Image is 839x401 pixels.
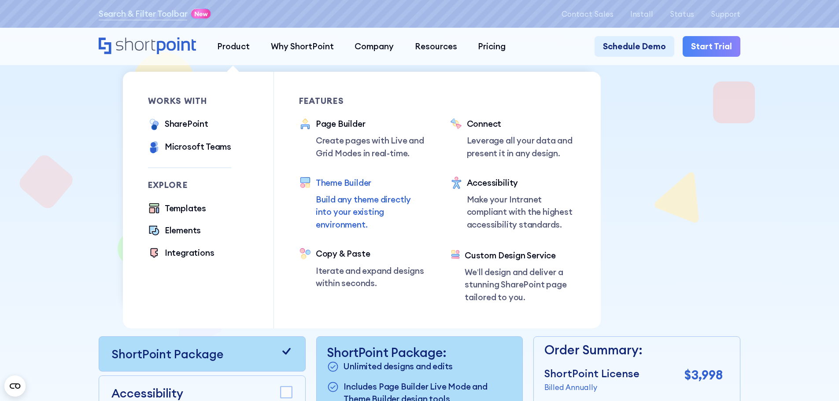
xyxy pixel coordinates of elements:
div: SharePoint [165,118,208,130]
p: Create pages with Live and Grid Modes in real-time. [316,134,425,159]
div: Copy & Paste [316,247,425,260]
div: Features [299,97,425,105]
a: Install [630,10,653,18]
div: Pricing [478,40,506,53]
p: Leverage all your data and present it in any design. [467,134,576,159]
a: Contact Sales [562,10,614,18]
a: Integrations [148,246,214,261]
a: Elements [148,224,201,238]
a: AccessibilityMake your Intranet compliant with the highest accessibility standards. [450,177,576,232]
a: Why ShortPoint [260,36,344,57]
a: Page BuilderCreate pages with Live and Grid Modes in real-time. [299,118,425,159]
div: Product [217,40,250,53]
a: Search & Filter Toolbar [99,7,188,20]
a: ConnectLeverage all your data and present it in any design. [450,118,576,159]
p: Billed Annually [544,382,639,393]
a: Home [99,37,196,55]
div: Integrations [165,246,214,259]
a: Theme BuilderBuild any theme directly into your existing environment. [299,177,425,231]
p: Order Summary: [544,341,723,360]
p: ShortPoint Package [111,345,223,363]
p: Unlimited designs and edits [344,360,453,374]
p: Make your Intranet compliant with the highest accessibility standards. [467,193,576,231]
div: Connect [467,118,576,130]
a: Pricing [468,36,517,57]
p: ShortPoint Package: [327,345,512,360]
a: Start Trial [683,36,740,57]
div: Resources [415,40,457,53]
div: Templates [165,202,206,215]
div: Explore [148,181,232,189]
p: Build any theme directly into your existing environment. [316,193,425,231]
a: Templates [148,202,206,216]
p: We’ll design and deliver a stunning SharePoint page tailored to you. [465,266,576,304]
a: Microsoft Teams [148,140,231,155]
div: Theme Builder [316,177,425,189]
a: Schedule Demo [595,36,674,57]
a: Status [670,10,694,18]
div: Accessibility [467,177,576,189]
p: ShortPoint License [544,366,639,382]
a: Support [711,10,740,18]
a: Custom Design ServiceWe’ll design and deliver a stunning SharePoint page tailored to you. [450,249,576,304]
button: Open CMP widget [4,375,26,397]
a: Copy & PasteIterate and expand designs within seconds. [299,247,425,289]
div: Company [355,40,394,53]
div: Elements [165,224,201,237]
div: Microsoft Teams [165,140,231,153]
p: $3,998 [684,366,723,385]
a: Company [344,36,404,57]
p: Iterate and expand designs within seconds. [316,265,425,290]
div: Page Builder [316,118,425,130]
div: Why ShortPoint [271,40,334,53]
a: Resources [404,36,468,57]
div: works with [148,97,232,105]
a: SharePoint [148,118,208,132]
iframe: Chat Widget [795,359,839,401]
div: Custom Design Service [465,249,576,262]
a: Product [207,36,260,57]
